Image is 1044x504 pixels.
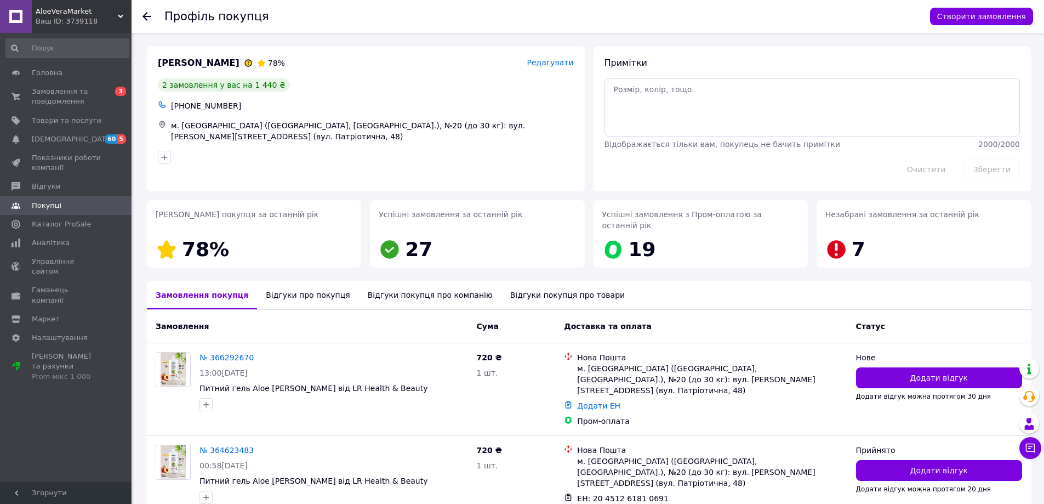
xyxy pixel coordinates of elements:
span: Налаштування [32,333,88,343]
span: Примітки [604,58,647,68]
span: 60 [105,134,117,144]
span: Управління сайтом [32,257,101,276]
span: 2000 / 2000 [978,140,1020,149]
div: Нова Пошта [577,445,847,456]
input: Пошук [5,38,129,58]
span: 1 шт. [477,461,498,470]
span: Додати відгук [910,465,968,476]
div: Відгуки покупця про товари [501,281,634,309]
div: 2 замовлення у вас на 1 440 ₴ [158,78,290,92]
div: Пром-оплата [577,416,847,427]
span: 3 [115,87,126,96]
a: Фото товару [156,445,191,480]
div: Відгуки про покупця [257,281,358,309]
img: Фото товару [161,353,186,387]
span: Статус [856,322,885,331]
button: Додати відгук [856,367,1022,388]
a: № 364623483 [199,446,254,455]
span: Cума [477,322,499,331]
span: Додати відгук [910,372,968,383]
span: Додати відгук можна протягом 20 дня [856,485,991,493]
button: Чат з покупцем [1019,437,1041,459]
span: Успішні замовлення з Пром-оплатою за останній рік [602,210,762,230]
div: Prom мікс 1 000 [32,372,101,382]
span: Товари та послуги [32,116,101,126]
span: 13:00[DATE] [199,369,248,377]
span: 7 [852,238,865,261]
span: 720 ₴ [477,446,502,455]
span: [PERSON_NAME] та рахунки [32,352,101,382]
div: м. [GEOGRAPHIC_DATA] ([GEOGRAPHIC_DATA], [GEOGRAPHIC_DATA].), №20 (до 30 кг): вул. [PERSON_NAME][... [577,363,847,396]
a: Фото товару [156,352,191,387]
button: Створити замовлення [930,8,1033,25]
span: ЕН: 20 4512 6181 0691 [577,494,669,503]
span: Показники роботи компанії [32,153,101,173]
div: м. [GEOGRAPHIC_DATA] ([GEOGRAPHIC_DATA], [GEOGRAPHIC_DATA].), №20 (до 30 кг): вул. [PERSON_NAME][... [169,118,576,144]
div: Повернутися назад [142,11,151,22]
div: Нове [856,352,1022,363]
span: Відгуки [32,182,60,191]
a: № 366292670 [199,353,254,362]
button: Додати відгук [856,460,1022,481]
div: м. [GEOGRAPHIC_DATA] ([GEOGRAPHIC_DATA], [GEOGRAPHIC_DATA].), №20 (до 30 кг): вул. [PERSON_NAME][... [577,456,847,489]
span: [DEMOGRAPHIC_DATA] [32,134,113,144]
span: Редагувати [527,58,573,67]
a: Додати ЕН [577,401,620,410]
span: 78% [182,238,229,261]
span: Головна [32,68,62,78]
span: Аналітика [32,238,70,248]
div: [PHONE_NUMBER] [169,98,576,114]
div: Нова Пошта [577,352,847,363]
span: Покупці [32,201,61,211]
span: 00:58[DATE] [199,461,248,470]
span: 27 [405,238,432,261]
span: 19 [629,238,656,261]
span: Каталог ProSale [32,219,91,229]
span: 5 [117,134,126,144]
span: 720 ₴ [477,353,502,362]
span: Замовлення [156,322,209,331]
span: Маркет [32,314,60,324]
img: Фото товару [161,445,186,479]
a: Питний гель Aloe [PERSON_NAME] від LR Health & Beauty [199,477,428,485]
span: Успішні замовлення за останній рік [379,210,522,219]
span: [PERSON_NAME] покупця за останній рік [156,210,318,219]
span: 78% [268,59,285,67]
span: Відображається тільки вам, покупець не бачить примітки [604,140,841,149]
span: Доставка та оплата [564,322,652,331]
span: [PERSON_NAME] [158,57,239,70]
div: Ваш ID: 3739118 [36,16,132,26]
div: Замовлення покупця [147,281,257,309]
div: Прийнято [856,445,1022,456]
a: Питний гель Aloe [PERSON_NAME] від LR Health & Beauty [199,384,428,393]
span: Незабрані замовлення за останній рік [825,210,979,219]
span: Замовлення та повідомлення [32,87,101,106]
span: 1 шт. [477,369,498,377]
span: Гаманець компанії [32,285,101,305]
span: AloeVeraMarket [36,7,118,16]
span: Додати відгук можна протягом 30 дня [856,393,991,400]
div: Відгуки покупця про компанію [359,281,501,309]
h1: Профіль покупця [164,10,269,23]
